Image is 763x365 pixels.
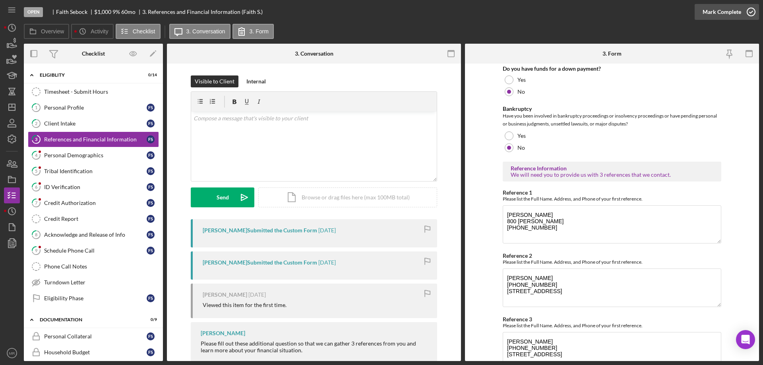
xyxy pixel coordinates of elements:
[9,351,15,355] text: MR
[248,292,266,298] time: 2025-09-19 17:17
[44,333,147,340] div: Personal Collateral
[133,28,155,35] label: Checklist
[242,75,270,87] button: Internal
[44,247,147,254] div: Schedule Phone Call
[28,243,159,259] a: 9Schedule Phone CallFS
[44,232,147,238] div: Acknowledge and Release of Info
[142,9,263,15] div: 3. References and Financial Information (Faith S.)
[40,317,137,322] div: Documentation
[35,200,38,205] tspan: 7
[147,348,155,356] div: F S
[203,302,287,308] div: Viewed this item for the first time.
[44,263,159,270] div: Phone Call Notes
[318,227,336,234] time: 2025-09-19 17:19
[147,294,155,302] div: F S
[44,89,159,95] div: Timesheet - Submit Hours
[195,75,234,87] div: Visible to Client
[24,24,69,39] button: Overview
[736,330,755,349] div: Open Intercom Messenger
[44,279,159,286] div: Turndown Letter
[28,116,159,131] a: 2Client IntakeFS
[35,168,37,174] tspan: 5
[112,9,120,15] div: 9 %
[203,227,317,234] div: [PERSON_NAME] Submitted the Custom Form
[56,9,94,15] div: Faith Sebock
[44,200,147,206] div: Credit Authorization
[4,345,20,361] button: MR
[143,317,157,322] div: 0 / 9
[91,28,108,35] label: Activity
[44,104,147,111] div: Personal Profile
[191,187,254,207] button: Send
[191,75,238,87] button: Visible to Client
[147,332,155,340] div: F S
[201,340,429,353] div: Please fill out these additional question so that we can gather 3 references from you and learn m...
[28,195,159,211] a: 7Credit AuthorizationFS
[503,106,721,112] div: Bankruptcy
[121,9,136,15] div: 60 mo
[203,292,247,298] div: [PERSON_NAME]
[94,8,111,15] span: $1,000
[203,259,317,266] div: [PERSON_NAME] Submitted the Custom Form
[250,28,269,35] label: 3. Form
[503,196,721,202] div: Please list the Full Name. Address, and Phone of your first reference.
[28,328,159,344] a: Personal CollateralFS
[44,184,147,190] div: ID Verification
[82,50,105,57] div: Checklist
[695,4,759,20] button: Mark Complete
[517,89,525,95] label: No
[318,259,336,266] time: 2025-09-19 17:18
[147,167,155,175] div: F S
[44,152,147,158] div: Personal Demographics
[511,172,713,178] div: We will need you to provide us with 3 references that we contact.
[295,50,333,57] div: 3. Conversation
[35,232,37,237] tspan: 8
[44,136,147,143] div: References and Financial Information
[217,187,229,207] div: Send
[147,120,155,127] div: F S
[28,259,159,274] a: Phone Call Notes
[35,105,37,110] tspan: 1
[28,227,159,243] a: 8Acknowledge and Release of InfoFS
[517,145,525,151] label: No
[28,131,159,147] a: 3References and Financial InformationFS
[511,165,713,172] div: Reference Information
[28,147,159,163] a: 4Personal DemographicsFS
[503,205,721,243] textarea: [PERSON_NAME] 800 [PERSON_NAME] [PHONE_NUMBER]
[44,168,147,174] div: Tribal Identification
[40,73,137,77] div: Eligiblity
[517,77,526,83] label: Yes
[602,50,622,57] div: 3. Form
[246,75,266,87] div: Internal
[28,211,159,227] a: Credit ReportFS
[201,330,245,336] div: [PERSON_NAME]
[147,199,155,207] div: F S
[503,66,721,72] div: Do you have funds for a down payment?
[503,268,721,307] textarea: [PERSON_NAME] [PHONE_NUMBER] [STREET_ADDRESS]
[169,24,230,39] button: 3. Conversation
[143,73,157,77] div: 0 / 14
[147,135,155,143] div: F S
[186,28,225,35] label: 3. Conversation
[147,151,155,159] div: F S
[35,153,38,158] tspan: 4
[503,323,721,328] div: Please list the Full Name. Address, and Phone of your first reference.
[24,7,43,17] div: Open
[147,231,155,239] div: F S
[703,4,741,20] div: Mark Complete
[147,215,155,223] div: F S
[503,252,532,259] label: Reference 2
[28,274,159,290] a: Turndown Letter
[35,248,38,253] tspan: 9
[41,28,64,35] label: Overview
[503,112,721,128] div: Have you been involved in bankruptcy proceedings or insolvency proceedings or have pending person...
[517,133,526,139] label: Yes
[28,290,159,306] a: Eligibility PhaseFS
[147,104,155,112] div: F S
[44,349,147,355] div: Household Budget
[503,189,532,196] label: Reference 1
[28,344,159,360] a: Household BudgetFS
[44,295,147,301] div: Eligibility Phase
[503,316,532,323] label: Reference 3
[44,120,147,127] div: Client Intake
